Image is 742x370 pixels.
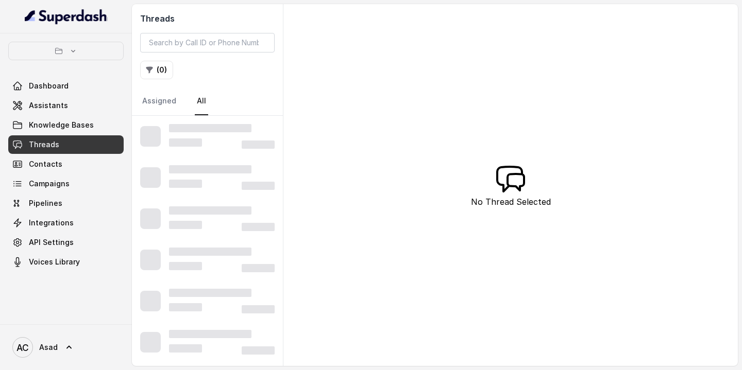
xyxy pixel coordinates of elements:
[8,233,124,252] a: API Settings
[8,155,124,173] a: Contacts
[8,253,124,271] a: Voices Library
[140,87,275,115] nav: Tabs
[29,159,62,169] span: Contacts
[471,196,551,208] p: No Thread Selected
[29,139,59,150] span: Threads
[16,342,29,353] text: AC
[29,218,74,228] span: Integrations
[29,198,62,208] span: Pipelines
[39,342,58,353] span: Asad
[140,33,275,52] input: Search by Call ID or Phone Number
[8,77,124,95] a: Dashboard
[29,179,70,189] span: Campaigns
[29,257,80,267] span: Voices Library
[8,333,124,362] a: Asad
[8,194,124,213] a: Pipelines
[140,12,275,25] h2: Threads
[8,135,124,154] a: Threads
[8,96,124,115] a: Assistants
[29,120,94,130] span: Knowledge Bases
[8,116,124,134] a: Knowledge Bases
[8,214,124,232] a: Integrations
[29,237,74,248] span: API Settings
[25,8,108,25] img: light.svg
[140,87,178,115] a: Assigned
[29,81,69,91] span: Dashboard
[195,87,208,115] a: All
[29,100,68,111] span: Assistants
[8,174,124,193] a: Campaigns
[140,61,173,79] button: (0)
